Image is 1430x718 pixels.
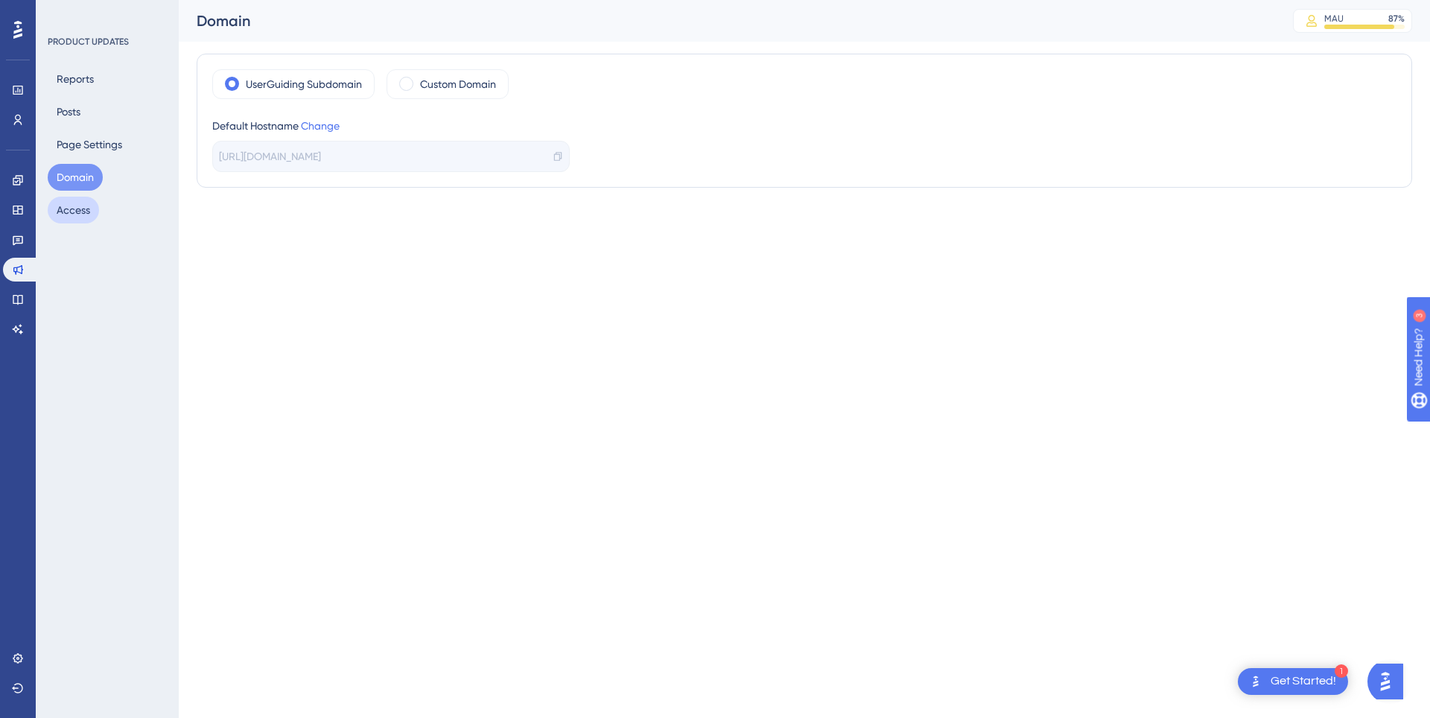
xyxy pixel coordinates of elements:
span: [URL][DOMAIN_NAME] [219,147,321,165]
div: MAU [1324,13,1344,25]
button: Posts [48,98,89,125]
button: Reports [48,66,103,92]
button: Domain [48,164,103,191]
div: PRODUCT UPDATES [48,36,129,48]
label: Custom Domain [420,75,496,93]
div: Get Started! [1271,673,1336,690]
label: UserGuiding Subdomain [246,75,362,93]
div: 3 [104,7,108,19]
div: Open Get Started! checklist, remaining modules: 1 [1238,668,1348,695]
iframe: UserGuiding AI Assistant Launcher [1367,659,1412,704]
button: Page Settings [48,131,131,158]
a: Change [301,120,340,132]
div: 1 [1335,664,1348,678]
div: Domain [197,10,1256,31]
div: Default Hostname [212,117,570,135]
img: launcher-image-alternative-text [1247,673,1265,690]
span: Need Help? [35,4,93,22]
button: Access [48,197,99,223]
div: 87 % [1388,13,1405,25]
